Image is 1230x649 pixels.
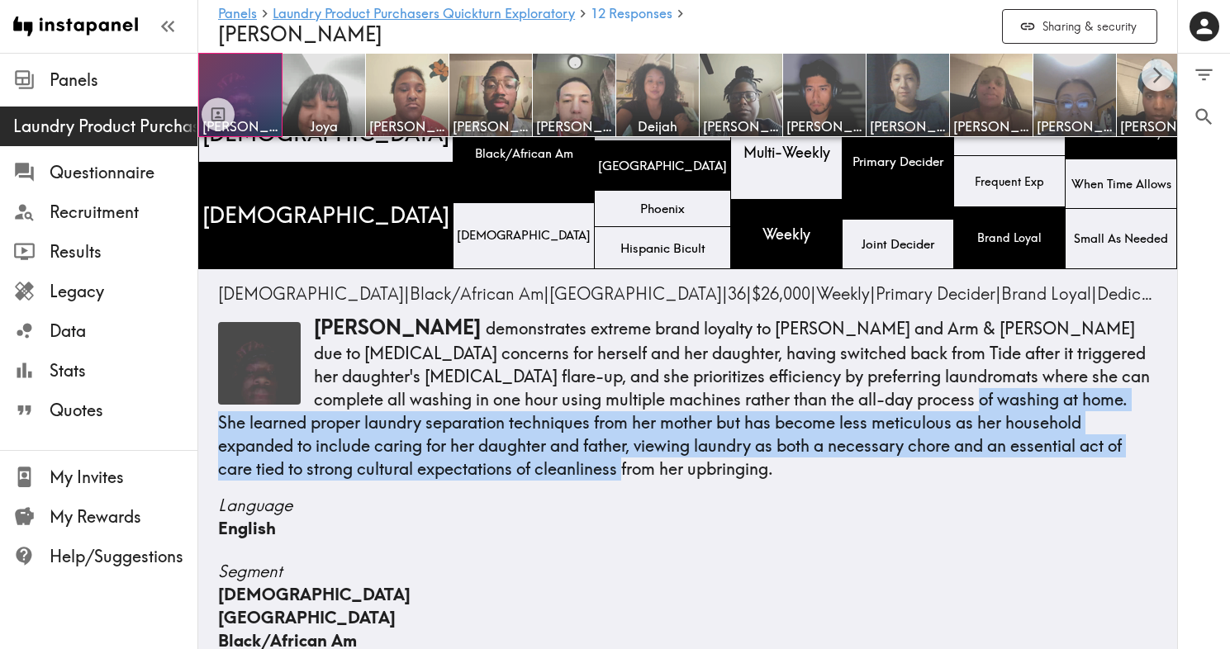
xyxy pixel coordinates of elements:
span: Recruitment [50,201,197,224]
span: | [816,283,876,304]
a: Deijah [616,53,700,137]
span: English [218,518,276,538]
span: Results [50,240,197,263]
button: Scroll right [1142,59,1174,92]
a: [PERSON_NAME] [198,53,283,137]
span: Stats [50,359,197,382]
a: Joya [283,53,366,137]
span: Joya [286,117,362,135]
span: Segment [218,560,1157,583]
span: | [876,283,1001,304]
span: My Rewards [50,505,197,528]
span: | [728,283,752,304]
p: demonstrates extreme brand loyalty to [PERSON_NAME] and Arm & [PERSON_NAME] due to [MEDICAL_DATA]... [218,314,1157,481]
a: [PERSON_NAME] [533,53,616,137]
a: [PERSON_NAME] [950,53,1033,137]
span: Questionnaire [50,161,197,184]
a: [PERSON_NAME] [783,53,867,137]
span: $26,000 [752,283,810,304]
span: Weekly [759,220,814,248]
a: [PERSON_NAME] [1033,53,1117,137]
span: [GEOGRAPHIC_DATA] [595,154,730,178]
span: Black/African Am [472,142,577,165]
span: Brand Loyal [1001,283,1091,304]
a: Panels [218,7,257,22]
a: [PERSON_NAME] [449,53,533,137]
span: | [410,283,549,304]
span: Legacy [50,280,197,303]
span: Multi-Weekly [740,139,833,166]
a: [PERSON_NAME] [1117,53,1200,137]
span: Dedicated Day [1097,283,1209,304]
span: [GEOGRAPHIC_DATA] [549,283,722,304]
span: Filter Responses [1193,64,1215,86]
span: Deijah [620,117,696,135]
a: Laundry Product Purchasers Quickturn Exploratory [273,7,575,22]
span: [DEMOGRAPHIC_DATA] [199,197,453,234]
span: My Invites [50,466,197,489]
span: Small As Needed [1071,227,1171,250]
span: [PERSON_NAME] [536,117,612,135]
span: [PERSON_NAME] [1037,117,1113,135]
img: Thumbnail [218,322,301,405]
span: Frequent Exp [971,170,1047,192]
span: | [1001,283,1097,304]
a: [PERSON_NAME] [867,53,950,137]
span: Primary Decider [876,283,995,304]
span: Phoenix [637,197,688,220]
span: [PERSON_NAME] [314,315,481,339]
span: [PERSON_NAME] [1120,117,1196,135]
span: [DEMOGRAPHIC_DATA] [454,224,594,247]
span: | [549,283,728,304]
span: Data [50,320,197,343]
span: Joint Decider [858,232,938,256]
span: 12 Responses [591,7,672,20]
span: [GEOGRAPHIC_DATA] [218,607,396,628]
span: [DEMOGRAPHIC_DATA] [218,584,411,604]
button: Toggle between responses and questions [202,97,235,130]
span: Brand Loyal [974,226,1045,249]
span: Language [218,494,1157,517]
span: | [752,283,816,304]
span: | [218,283,410,304]
span: [PERSON_NAME] [953,117,1029,135]
span: [PERSON_NAME] [870,117,946,135]
span: Search [1193,106,1215,128]
button: Sharing & security [1002,9,1157,45]
span: [PERSON_NAME] [786,117,862,135]
span: Quotes [50,399,197,422]
span: [PERSON_NAME] [453,117,529,135]
a: 12 Responses [591,7,672,22]
span: [PERSON_NAME] [369,117,445,135]
span: [PERSON_NAME] [703,117,779,135]
a: [PERSON_NAME] [366,53,449,137]
button: Filter Responses [1178,54,1230,96]
span: Help/Suggestions [50,545,197,568]
span: Hispanic Bicult [617,236,709,260]
span: When Time Allows [1068,173,1175,196]
span: Panels [50,69,197,92]
button: Search [1178,96,1230,138]
a: [PERSON_NAME] [700,53,783,137]
span: Black/African Am [410,283,544,304]
span: [DEMOGRAPHIC_DATA] [218,283,404,304]
span: [PERSON_NAME] [218,21,382,46]
span: 36 [728,283,746,304]
span: Weekly [816,283,870,304]
span: [PERSON_NAME] [202,117,278,135]
span: Laundry Product Purchasers Quickturn Exploratory [13,115,197,138]
span: Primary Decider [849,149,947,173]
